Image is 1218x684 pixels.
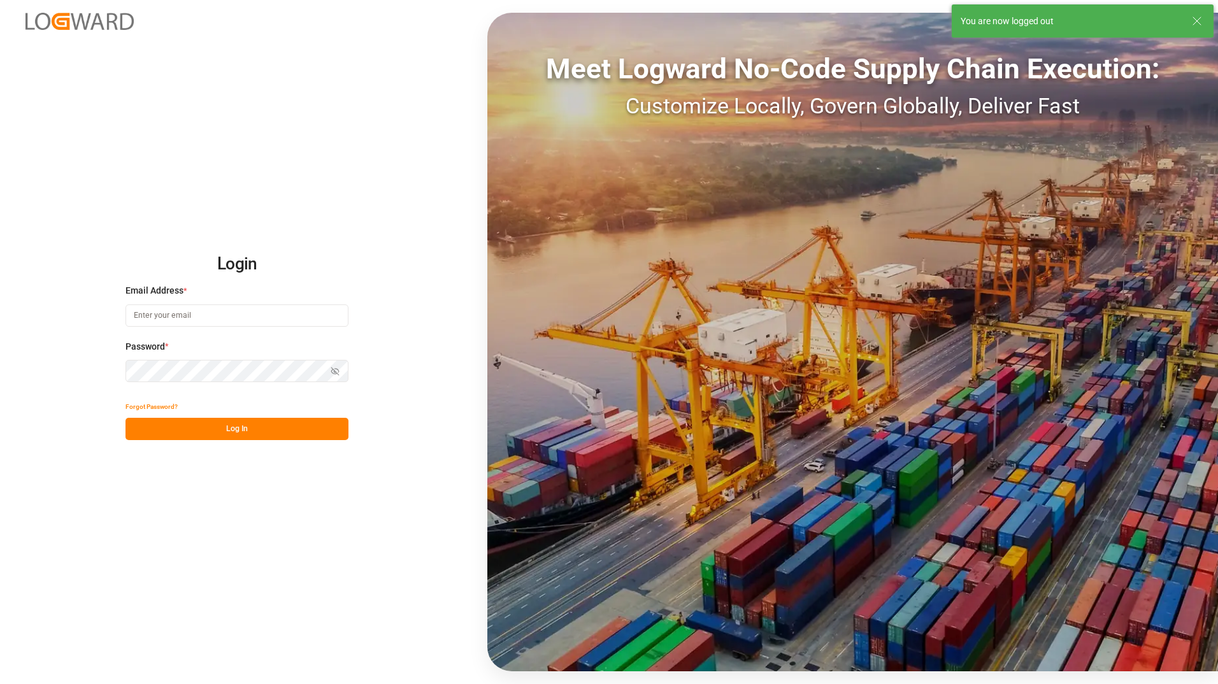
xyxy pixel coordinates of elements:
[961,15,1180,28] div: You are now logged out
[125,284,183,297] span: Email Address
[125,340,165,353] span: Password
[125,395,178,418] button: Forgot Password?
[125,418,348,440] button: Log In
[125,244,348,285] h2: Login
[25,13,134,30] img: Logward_new_orange.png
[125,304,348,327] input: Enter your email
[487,90,1218,122] div: Customize Locally, Govern Globally, Deliver Fast
[487,48,1218,90] div: Meet Logward No-Code Supply Chain Execution:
